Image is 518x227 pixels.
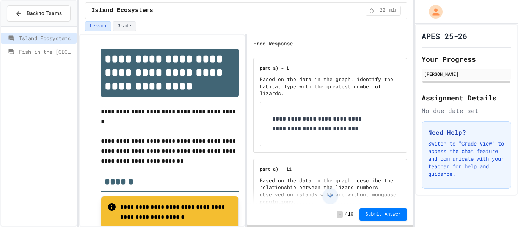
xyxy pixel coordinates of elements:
button: Grade [113,21,136,31]
span: Island Ecosystems [19,34,74,42]
span: 10 [348,211,353,218]
span: Submit Answer [366,211,401,218]
span: min [389,8,398,14]
span: Island Ecosystems [91,6,153,15]
h2: Assignment Details [422,92,511,103]
span: Back to Teams [27,9,62,17]
span: / [344,211,347,218]
h1: APES 25-26 [422,31,467,41]
p: Based on the data in the graph, describe the relationship between the lizard numbers observed on ... [260,177,400,205]
p: Switch to "Grade View" to access the chat feature and communicate with your teacher for help and ... [428,140,505,178]
span: 22 [377,8,389,14]
span: Fish in the [GEOGRAPHIC_DATA] [19,48,74,56]
button: Back to Teams [7,5,71,22]
span: - [337,211,343,218]
p: Based on the data in the graph, identify the habitat type with the greatest number of lizards. [260,76,400,97]
button: Submit Answer [359,208,407,221]
button: Lesson [85,21,111,31]
div: My Account [421,3,444,20]
div: No due date set [422,106,511,115]
div: [PERSON_NAME] [424,70,509,77]
h6: Free Response [253,39,293,49]
h3: Need Help? [428,128,505,137]
h2: Your Progress [422,54,511,64]
h6: part a) - ii [260,165,394,172]
h6: part a) - i [260,64,394,72]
